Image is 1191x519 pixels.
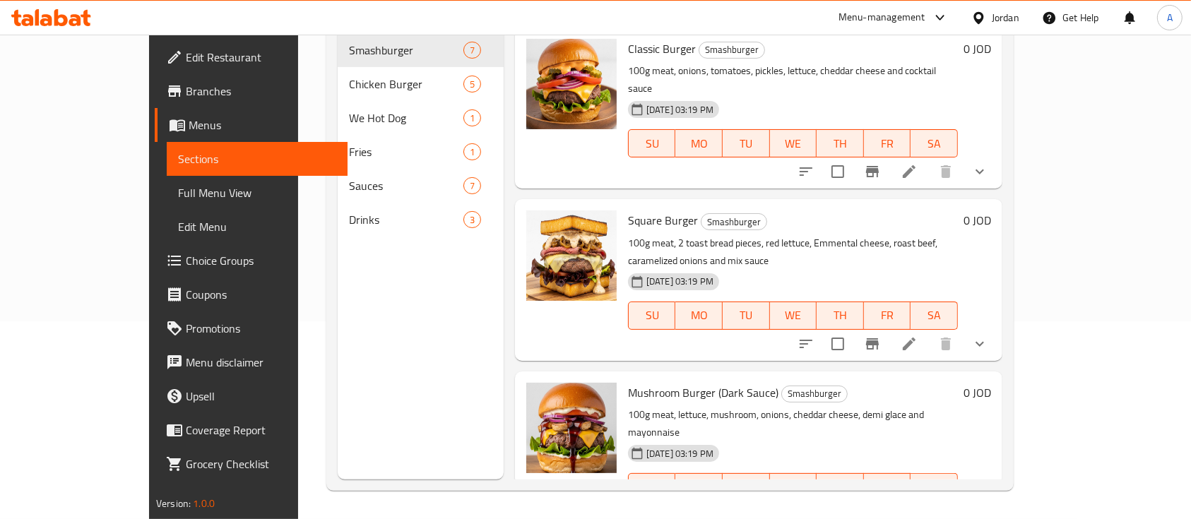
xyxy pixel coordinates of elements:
[728,305,764,326] span: TU
[675,473,723,501] button: MO
[463,211,481,228] div: items
[463,76,481,93] div: items
[628,129,675,157] button: SU
[911,302,958,330] button: SA
[155,108,348,142] a: Menus
[776,305,812,326] span: WE
[463,42,481,59] div: items
[464,112,480,125] span: 1
[628,38,696,59] span: Classic Burger
[155,74,348,108] a: Branches
[628,382,778,403] span: Mushroom Burger (Dark Sauce)
[864,302,911,330] button: FR
[464,145,480,159] span: 1
[870,305,906,326] span: FR
[992,10,1019,25] div: Jordan
[770,129,817,157] button: WE
[634,477,670,498] span: SU
[628,234,958,270] p: 100g meat, 2 toast bread pieces, red lettuce, Emmental cheese, roast beef, caramelized onions and...
[349,42,463,59] span: Smashburger
[681,477,717,498] span: MO
[789,155,823,189] button: sort-choices
[155,413,348,447] a: Coverage Report
[681,305,717,326] span: MO
[628,302,675,330] button: SU
[929,155,963,189] button: delete
[349,143,463,160] span: Fries
[641,275,719,288] span: [DATE] 03:19 PM
[349,109,463,126] span: We Hot Dog
[723,473,770,501] button: TU
[464,44,480,57] span: 7
[349,211,463,228] span: Drinks
[463,177,481,194] div: items
[526,39,617,129] img: Classic Burger
[349,76,463,93] span: Chicken Burger
[701,214,766,230] span: Smashburger
[349,177,463,194] span: Sauces
[963,327,997,361] button: show more
[963,155,997,189] button: show more
[155,379,348,413] a: Upsell
[822,477,858,498] span: TH
[178,184,337,201] span: Full Menu View
[463,143,481,160] div: items
[526,383,617,473] img: Mushroom Burger (Dark Sauce)
[822,133,858,154] span: TH
[186,388,337,405] span: Upsell
[186,49,337,66] span: Edit Restaurant
[901,163,918,180] a: Edit menu item
[338,203,504,237] div: Drinks3
[186,422,337,439] span: Coverage Report
[155,311,348,345] a: Promotions
[728,477,764,498] span: TU
[155,345,348,379] a: Menu disclaimer
[971,335,988,352] svg: Show Choices
[338,101,504,135] div: We Hot Dog1
[463,109,481,126] div: items
[338,169,504,203] div: Sauces7
[155,447,348,481] a: Grocery Checklist
[1167,10,1173,25] span: A
[699,42,765,59] div: Smashburger
[870,477,906,498] span: FR
[770,473,817,501] button: WE
[178,150,337,167] span: Sections
[186,83,337,100] span: Branches
[338,33,504,67] div: Smashburger7
[855,155,889,189] button: Branch-specific-item
[817,302,864,330] button: TH
[338,135,504,169] div: Fries1
[167,142,348,176] a: Sections
[681,133,717,154] span: MO
[628,62,958,97] p: 100g meat, onions, tomatoes, pickles, lettuce, cheddar cheese and cocktail sauce
[864,473,911,501] button: FR
[964,210,991,230] h6: 0 JOD
[817,473,864,501] button: TH
[781,386,848,402] div: Smashburger
[675,129,723,157] button: MO
[916,133,952,154] span: SA
[916,305,952,326] span: SA
[855,327,889,361] button: Branch-specific-item
[911,129,958,157] button: SA
[338,28,504,242] nav: Menu sections
[964,39,991,59] h6: 0 JOD
[167,176,348,210] a: Full Menu View
[155,244,348,278] a: Choice Groups
[628,473,675,501] button: SU
[641,447,719,460] span: [DATE] 03:19 PM
[167,210,348,244] a: Edit Menu
[839,9,925,26] div: Menu-management
[911,473,958,501] button: SA
[723,129,770,157] button: TU
[526,210,617,301] img: Square Burger
[155,40,348,74] a: Edit Restaurant
[822,305,858,326] span: TH
[728,133,764,154] span: TU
